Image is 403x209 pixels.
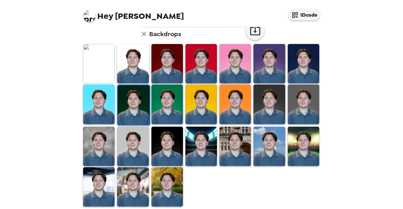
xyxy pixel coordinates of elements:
img: Original [83,44,115,83]
button: IDcode [288,9,320,20]
span: Hey [97,10,113,22]
img: profile pic [83,9,96,22]
h6: Backdrops [149,29,181,39]
span: [PERSON_NAME] [83,6,184,20]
